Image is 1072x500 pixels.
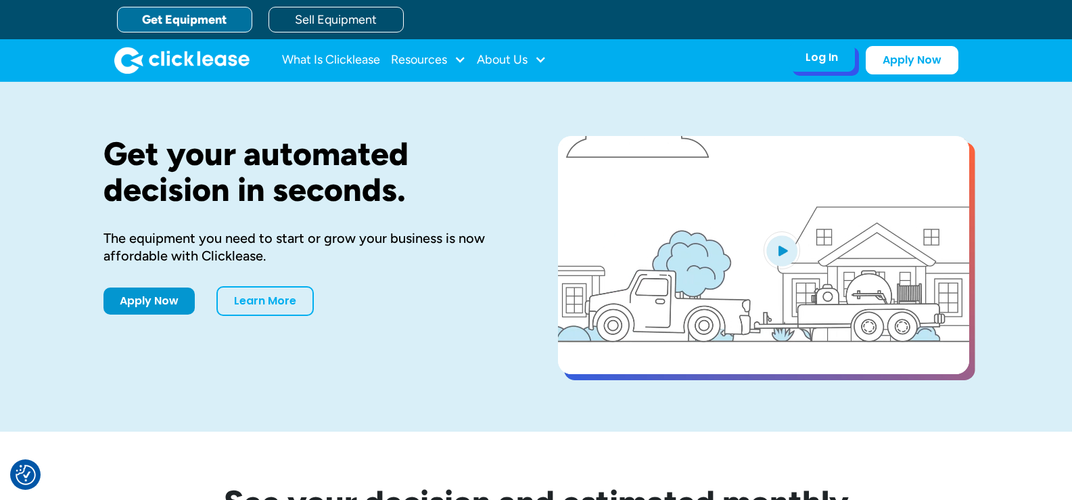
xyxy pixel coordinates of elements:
a: Apply Now [866,46,958,74]
div: About Us [477,47,546,74]
div: The equipment you need to start or grow your business is now affordable with Clicklease. [103,229,515,265]
a: home [114,47,250,74]
a: Apply Now [103,288,195,315]
h1: Get your automated decision in seconds. [103,136,515,208]
a: open lightbox [558,136,969,374]
a: Learn More [216,286,314,316]
img: Revisit consent button [16,465,36,485]
div: Log In [806,51,838,64]
img: Blue play button logo on a light blue circular background [764,231,800,269]
img: Clicklease logo [114,47,250,74]
a: Sell Equipment [269,7,404,32]
a: Get Equipment [117,7,252,32]
div: Resources [391,47,466,74]
a: What Is Clicklease [282,47,380,74]
button: Consent Preferences [16,465,36,485]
